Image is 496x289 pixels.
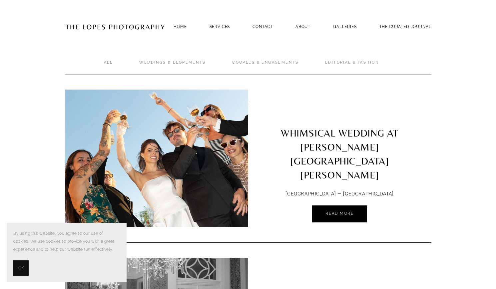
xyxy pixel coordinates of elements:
[270,189,409,199] p: [GEOGRAPHIC_DATA] — [GEOGRAPHIC_DATA]
[7,223,127,282] section: Cookie banner
[104,60,113,75] a: ALL
[232,60,298,75] a: Couples & ENGAGEMENTS
[252,22,273,31] a: Contact
[325,211,353,216] span: Read More
[312,205,367,222] a: Read More
[174,22,187,31] a: Home
[13,260,29,276] button: OK
[53,90,260,227] img: WHIMSICAL WEDDING AT PALÁCIO DE TANCOS LISBON
[18,264,24,272] span: OK
[210,24,230,29] a: SERVICES
[325,60,379,75] a: Editorial & Fashion
[295,22,310,31] a: ABOUT
[139,60,206,75] a: Weddings & Elopements
[65,10,165,43] img: Portugal Wedding Photographer | The Lopes Photography
[379,22,431,31] a: THE CURATED JOURNAL
[248,90,431,185] a: WHIMSICAL WEDDING AT [PERSON_NAME][GEOGRAPHIC_DATA][PERSON_NAME]
[13,229,120,254] p: By using this website, you agree to our use of cookies. We use cookies to provide you with a grea...
[333,22,357,31] a: GALLERIES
